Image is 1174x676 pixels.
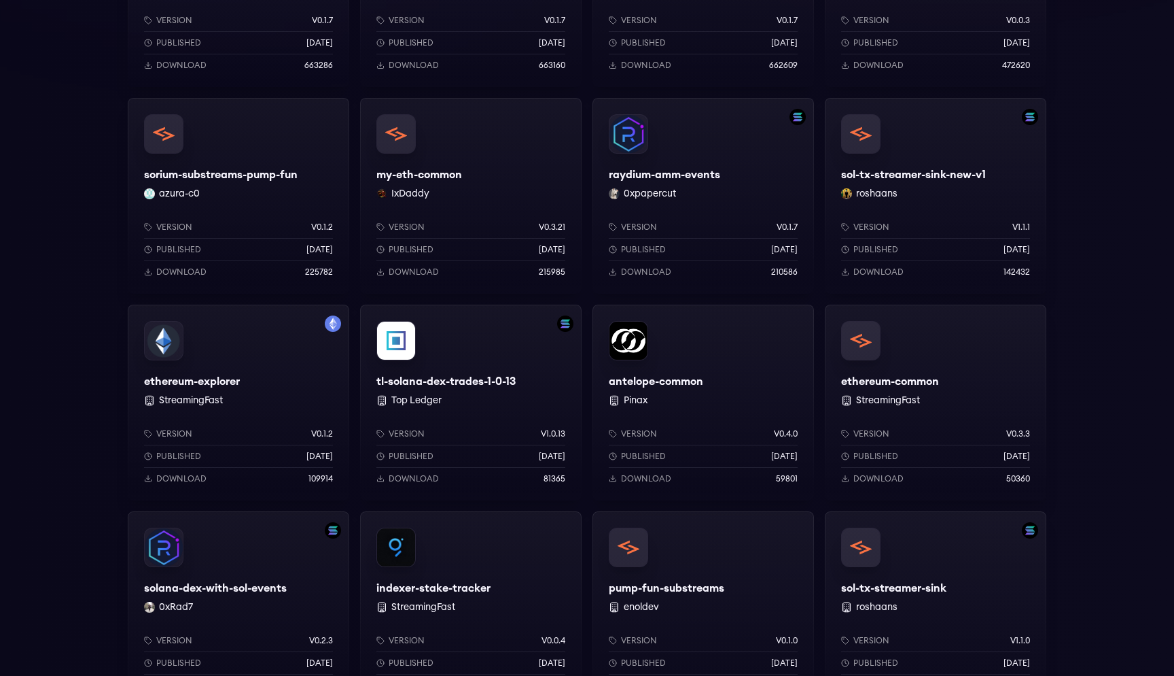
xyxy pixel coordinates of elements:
[1003,658,1030,669] p: [DATE]
[391,601,455,614] button: StreamingFast
[156,428,192,439] p: Version
[309,635,333,646] p: v0.2.3
[621,37,666,48] p: Published
[391,187,429,201] button: IxDaddy
[159,394,223,407] button: StreamingFast
[777,15,798,26] p: v0.1.7
[621,15,657,26] p: Version
[1003,37,1030,48] p: [DATE]
[621,267,671,277] p: Download
[389,428,425,439] p: Version
[311,222,333,233] p: v0.1.2
[539,222,565,233] p: v0.3.21
[128,98,349,294] a: sorium-substreams-pump-funsorium-substreams-pump-funazura-c0 azura-c0Versionv0.1.2Published[DATE]...
[621,451,666,462] p: Published
[306,37,333,48] p: [DATE]
[308,473,333,484] p: 109914
[544,15,565,26] p: v0.1.7
[539,244,565,255] p: [DATE]
[389,15,425,26] p: Version
[771,244,798,255] p: [DATE]
[621,635,657,646] p: Version
[156,37,201,48] p: Published
[621,222,657,233] p: Version
[1002,60,1030,71] p: 472620
[1010,635,1030,646] p: v1.1.0
[389,451,433,462] p: Published
[853,428,889,439] p: Version
[156,635,192,646] p: Version
[539,37,565,48] p: [DATE]
[389,37,433,48] p: Published
[389,267,439,277] p: Download
[853,473,904,484] p: Download
[853,267,904,277] p: Download
[592,305,814,501] a: antelope-commonantelope-common PinaxVersionv0.4.0Published[DATE]Download59801
[389,222,425,233] p: Version
[853,451,898,462] p: Published
[557,316,573,332] img: Filter by solana network
[1006,473,1030,484] p: 50360
[312,15,333,26] p: v0.1.7
[389,244,433,255] p: Published
[853,37,898,48] p: Published
[544,473,565,484] p: 81365
[825,305,1046,501] a: ethereum-commonethereum-common StreamingFastVersionv0.3.3Published[DATE]Download50360
[389,658,433,669] p: Published
[853,15,889,26] p: Version
[1003,451,1030,462] p: [DATE]
[624,601,659,614] button: enoldev
[1003,267,1030,277] p: 142432
[306,244,333,255] p: [DATE]
[541,635,565,646] p: v0.0.4
[771,658,798,669] p: [DATE]
[856,394,920,407] button: StreamingFast
[825,98,1046,294] a: Filter by solana networksol-tx-streamer-sink-new-v1sol-tx-streamer-sink-new-v1roshaans roshaansVe...
[856,187,897,201] button: roshaans
[771,37,798,48] p: [DATE]
[391,394,442,407] button: Top Ledger
[539,658,565,669] p: [DATE]
[769,60,798,71] p: 662609
[389,473,439,484] p: Download
[156,15,192,26] p: Version
[156,451,201,462] p: Published
[853,635,889,646] p: Version
[856,601,897,614] button: roshaans
[159,601,193,614] button: 0xRad7
[1012,222,1030,233] p: v1.1.1
[853,60,904,71] p: Download
[1022,522,1038,539] img: Filter by solana network
[621,60,671,71] p: Download
[771,267,798,277] p: 210586
[621,428,657,439] p: Version
[853,658,898,669] p: Published
[156,658,201,669] p: Published
[156,244,201,255] p: Published
[325,316,341,332] img: Filter by mainnet network
[159,187,200,201] button: azura-c0
[539,451,565,462] p: [DATE]
[539,267,565,277] p: 215985
[621,473,671,484] p: Download
[774,428,798,439] p: v0.4.0
[1022,109,1038,125] img: Filter by solana network
[156,60,207,71] p: Download
[777,222,798,233] p: v0.1.7
[311,428,333,439] p: v0.1.2
[128,305,349,501] a: Filter by mainnet networkethereum-explorerethereum-explorer StreamingFastVersionv0.1.2Published[D...
[1006,428,1030,439] p: v0.3.3
[621,658,666,669] p: Published
[360,98,582,294] a: my-eth-commonmy-eth-commonIxDaddy IxDaddyVersionv0.3.21Published[DATE]Download215985
[389,60,439,71] p: Download
[305,267,333,277] p: 225782
[776,635,798,646] p: v0.1.0
[621,244,666,255] p: Published
[360,305,582,501] a: Filter by solana networktl-solana-dex-trades-1-0-13tl-solana-dex-trades-1-0-13 Top LedgerVersionv...
[624,394,647,407] button: Pinax
[389,635,425,646] p: Version
[592,98,814,294] a: Filter by solana networkraydium-amm-eventsraydium-amm-events0xpapercut 0xpapercutVersionv0.1.7Pub...
[853,222,889,233] p: Version
[539,60,565,71] p: 663160
[306,658,333,669] p: [DATE]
